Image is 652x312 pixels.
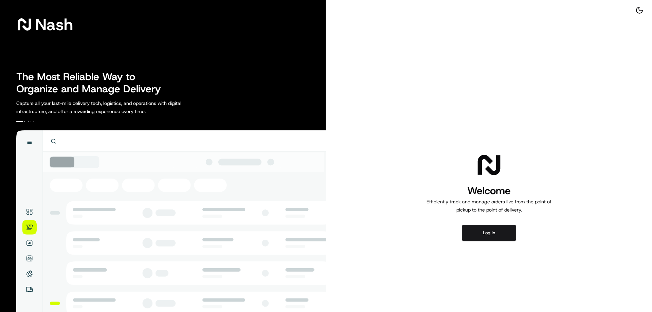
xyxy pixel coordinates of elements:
span: Nash [35,18,73,31]
p: Efficiently track and manage orders live from the point of pickup to the point of delivery. [424,198,554,214]
p: Capture all your last-mile delivery tech, logistics, and operations with digital infrastructure, ... [16,99,212,115]
h2: The Most Reliable Way to Organize and Manage Delivery [16,71,168,95]
button: Log in [462,225,516,241]
h1: Welcome [424,184,554,198]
